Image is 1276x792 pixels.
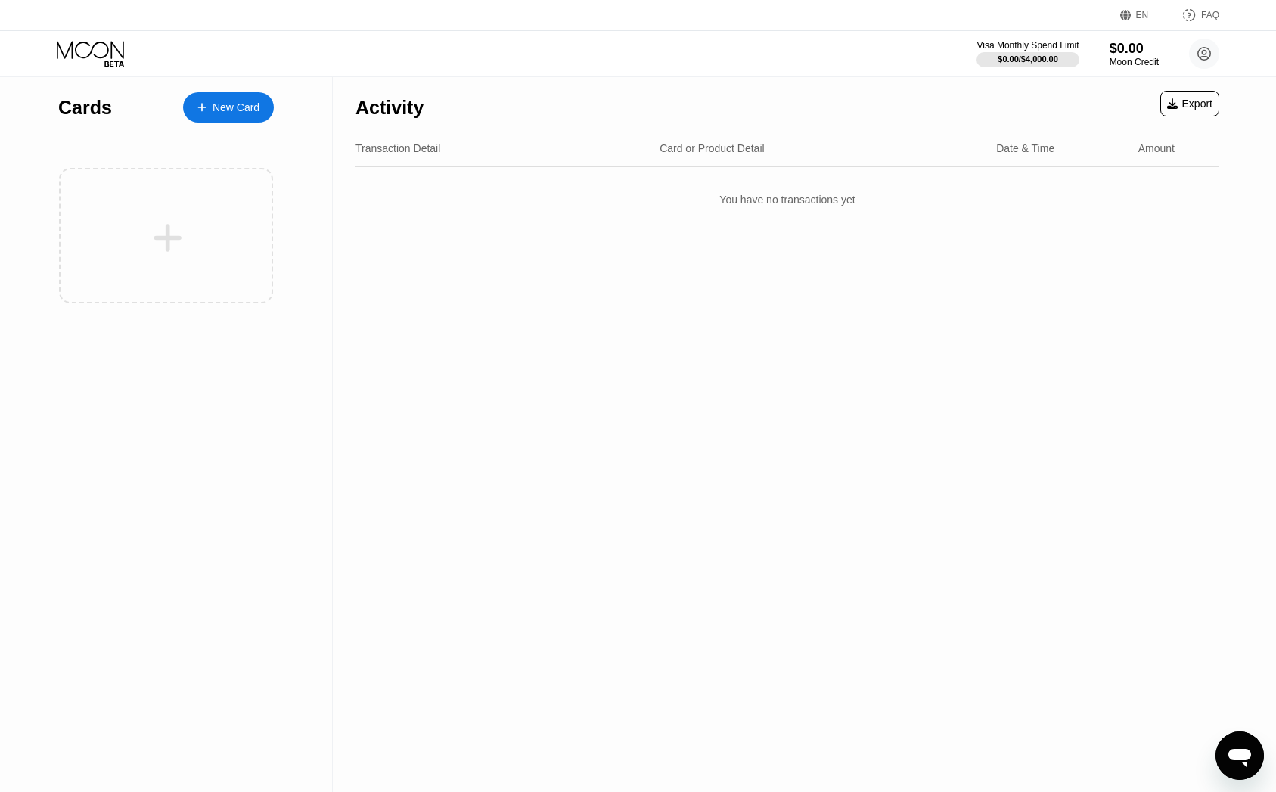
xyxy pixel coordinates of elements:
[213,101,259,114] div: New Card
[1138,142,1175,154] div: Amount
[1110,41,1159,57] div: $0.00
[1215,731,1264,780] iframe: Button to launch messaging window, conversation in progress
[660,142,765,154] div: Card or Product Detail
[1110,41,1159,67] div: $0.00Moon Credit
[1167,98,1212,110] div: Export
[355,142,440,154] div: Transaction Detail
[998,54,1058,64] div: $0.00 / $4,000.00
[183,92,274,123] div: New Card
[1110,57,1159,67] div: Moon Credit
[355,179,1219,221] div: You have no transactions yet
[355,97,424,119] div: Activity
[976,40,1079,67] div: Visa Monthly Spend Limit$0.00/$4,000.00
[1201,10,1219,20] div: FAQ
[1166,8,1219,23] div: FAQ
[976,40,1079,51] div: Visa Monthly Spend Limit
[1160,91,1219,116] div: Export
[1120,8,1166,23] div: EN
[58,97,112,119] div: Cards
[1136,10,1149,20] div: EN
[996,142,1054,154] div: Date & Time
